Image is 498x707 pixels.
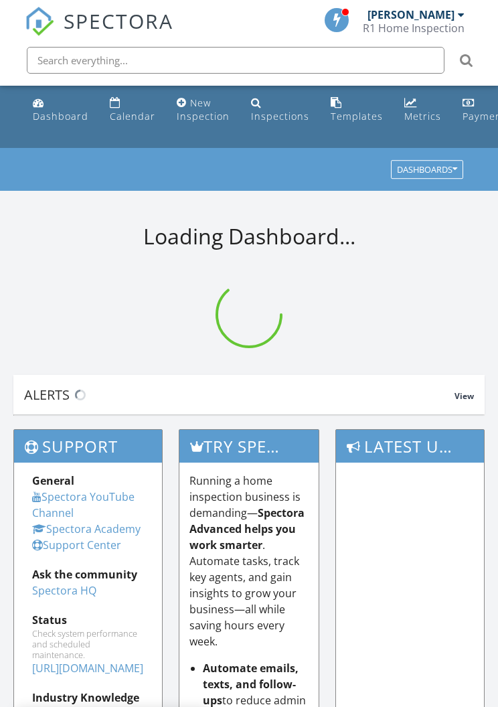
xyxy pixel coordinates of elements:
[331,110,383,123] div: Templates
[189,505,305,552] strong: Spectora Advanced helps you work smarter
[14,430,162,463] h3: Support
[177,96,230,123] div: New Inspection
[454,390,474,402] span: View
[32,473,74,488] strong: General
[404,110,441,123] div: Metrics
[32,489,135,520] a: Spectora YouTube Channel
[110,110,155,123] div: Calendar
[32,628,144,660] div: Check system performance and scheduled maintenance.
[363,21,465,35] div: R1 Home Inspection
[32,612,144,628] div: Status
[27,47,444,74] input: Search everything...
[25,7,54,36] img: The Best Home Inspection Software - Spectora
[33,110,88,123] div: Dashboard
[32,538,121,552] a: Support Center
[397,165,457,175] div: Dashboards
[179,430,319,463] h3: Try spectora advanced [DATE]
[32,690,144,706] div: Industry Knowledge
[32,566,144,582] div: Ask the community
[189,473,309,649] p: Running a home inspection business is demanding— . Automate tasks, track key agents, and gain ins...
[336,430,484,463] h3: Latest Updates
[171,91,235,129] a: New Inspection
[27,91,94,129] a: Dashboard
[325,91,388,129] a: Templates
[32,583,96,598] a: Spectora HQ
[32,661,143,676] a: [URL][DOMAIN_NAME]
[399,91,446,129] a: Metrics
[251,110,309,123] div: Inspections
[104,91,161,129] a: Calendar
[64,7,173,35] span: SPECTORA
[367,8,454,21] div: [PERSON_NAME]
[246,91,315,129] a: Inspections
[391,161,463,179] button: Dashboards
[32,522,141,536] a: Spectora Academy
[24,386,454,404] div: Alerts
[25,18,173,46] a: SPECTORA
